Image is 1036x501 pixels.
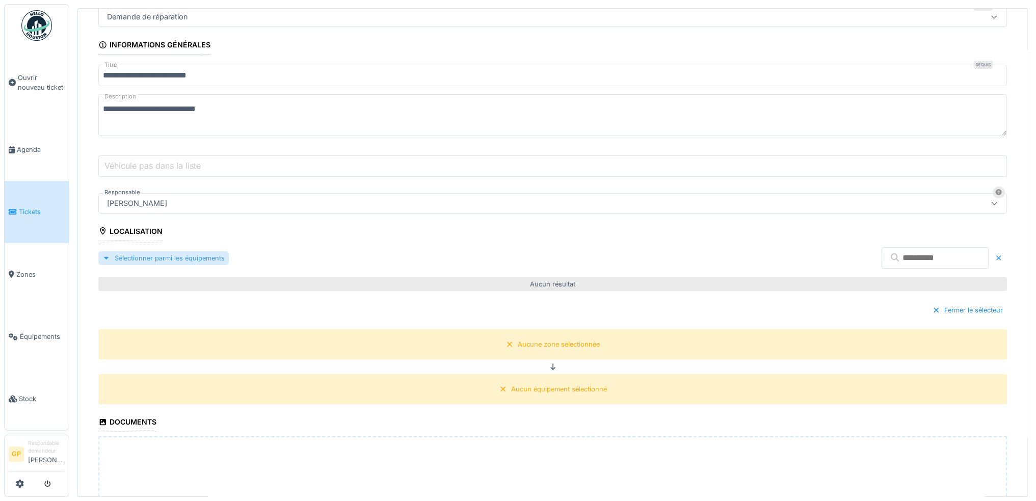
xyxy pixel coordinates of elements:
[928,303,1007,317] div: Fermer le sélecteur
[21,10,52,41] img: Badge_color-CXgf-gQk.svg
[5,368,69,430] a: Stock
[5,243,69,305] a: Zones
[9,439,65,471] a: GP Responsable demandeur[PERSON_NAME]
[28,439,65,469] li: [PERSON_NAME]
[5,181,69,243] a: Tickets
[17,145,65,154] span: Agenda
[518,339,600,349] div: Aucune zone sélectionnée
[19,394,65,404] span: Stock
[102,160,203,172] label: Véhicule pas dans la liste
[19,207,65,217] span: Tickets
[103,198,171,209] div: [PERSON_NAME]
[102,188,142,197] label: Responsable
[98,224,163,241] div: Localisation
[102,90,138,103] label: Description
[9,446,24,462] li: GP
[103,11,192,22] div: Demande de réparation
[102,61,119,69] label: Titre
[5,305,69,367] a: Équipements
[974,61,993,69] div: Requis
[18,73,65,92] span: Ouvrir nouveau ticket
[28,439,65,455] div: Responsable demandeur
[20,332,65,341] span: Équipements
[98,37,210,55] div: Informations générales
[16,270,65,279] span: Zones
[5,118,69,180] a: Agenda
[511,384,607,394] div: Aucun équipement sélectionné
[98,277,1007,291] div: Aucun résultat
[98,251,229,265] div: Sélectionner parmi les équipements
[98,414,156,432] div: Documents
[5,46,69,118] a: Ouvrir nouveau ticket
